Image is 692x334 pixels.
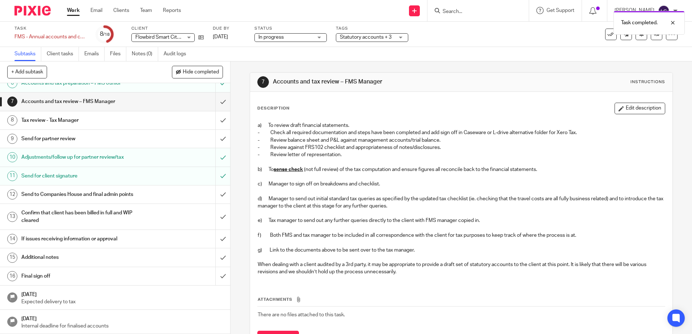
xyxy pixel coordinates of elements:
[258,195,664,210] p: d) Manager to send out initial standard tax queries as specified by the updated tax checklist (ie...
[7,152,17,162] div: 10
[21,289,223,298] h1: [DATE]
[336,26,408,31] label: Tags
[21,171,146,181] h1: Send for client signature
[90,7,102,14] a: Email
[658,5,670,17] img: svg%3E
[254,26,327,31] label: Status
[7,115,17,125] div: 8
[258,166,664,173] p: b) To (not full review) of the tax computation and ensure figures all reconcile back to the finan...
[274,167,303,172] u: sense check
[103,33,110,37] small: /18
[7,234,17,244] div: 14
[21,96,146,107] h1: Accounts and tax review – FMS Manager
[340,35,392,40] span: Statutory accounts + 3
[14,6,51,16] img: Pixie
[164,47,191,61] a: Audit logs
[100,30,110,38] div: 8
[621,19,658,26] p: Task completed.
[21,189,146,200] h1: Send to Companies House and final admin points
[7,134,17,144] div: 9
[132,47,158,61] a: Notes (0)
[257,106,290,111] p: Description
[258,261,664,276] p: When dealing with a client audited by a 3rd party, it may be appropriate to provide a draft set o...
[84,47,105,61] a: Emails
[7,97,17,107] div: 7
[213,34,228,39] span: [DATE]
[258,312,345,317] span: There are no files attached to this task.
[14,33,87,40] div: FMS - Annual accounts and corporation tax - [DATE]
[7,212,17,222] div: 13
[7,78,17,88] div: 6
[140,7,152,14] a: Team
[14,33,87,40] div: FMS - Annual accounts and corporation tax - December 2024
[113,7,129,14] a: Clients
[615,103,665,114] button: Edit description
[258,129,664,136] p: - Check all required documentation and steps have been completed and add sign off in Caseware or ...
[67,7,80,14] a: Work
[47,47,79,61] a: Client tasks
[135,35,205,40] span: Flowbird Smart City UK Limited
[21,322,223,330] p: Internal deadline for finalised accounts
[258,144,664,151] p: - Review against FRS102 checklist and appropriateness of notes/disclosures.
[14,26,87,31] label: Task
[21,78,146,89] h1: Accounts and tax preparation – FMS Junior
[163,7,181,14] a: Reports
[258,137,664,144] p: - Review balance sheet and P&L against management accounts/trial balance.
[258,122,664,129] p: a) To review draft financial statements.
[273,78,477,86] h1: Accounts and tax review – FMS Manager
[7,253,17,263] div: 15
[14,47,41,61] a: Subtasks
[258,35,284,40] span: In progress
[258,247,664,254] p: g) Link to the documents above to be sent over to the tax manager.
[21,271,146,282] h1: Final sign off
[7,171,17,181] div: 11
[7,189,17,200] div: 12
[21,298,223,305] p: Expected delivery to tax
[131,26,204,31] label: Client
[257,76,269,88] div: 7
[21,207,146,226] h1: Confirm that client has been billed in full and WIP cleared
[21,115,146,126] h1: Tax review - Tax Manager
[630,79,665,85] div: Instructions
[258,297,292,301] span: Attachments
[7,271,17,281] div: 16
[7,66,47,78] button: + Add subtask
[110,47,126,61] a: Files
[21,234,146,244] h1: If issues receiving information or approval
[258,180,664,188] p: c) Manager to sign off on breakdowns and checklist.
[21,133,146,144] h1: Send for partner review
[172,66,223,78] button: Hide completed
[21,313,223,322] h1: [DATE]
[258,232,664,239] p: f) Both FMS and tax manager to be included in all correspondence with the client for tax purposes...
[258,151,664,158] p: - Review letter of representation.
[21,152,146,163] h1: Adjustments/follow up for partner review/tax
[21,252,146,263] h1: Additional notes
[183,69,219,75] span: Hide completed
[213,26,245,31] label: Due by
[258,217,664,224] p: e) Tax manager to send out any further queries directly to the client with FMS manager copied in.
